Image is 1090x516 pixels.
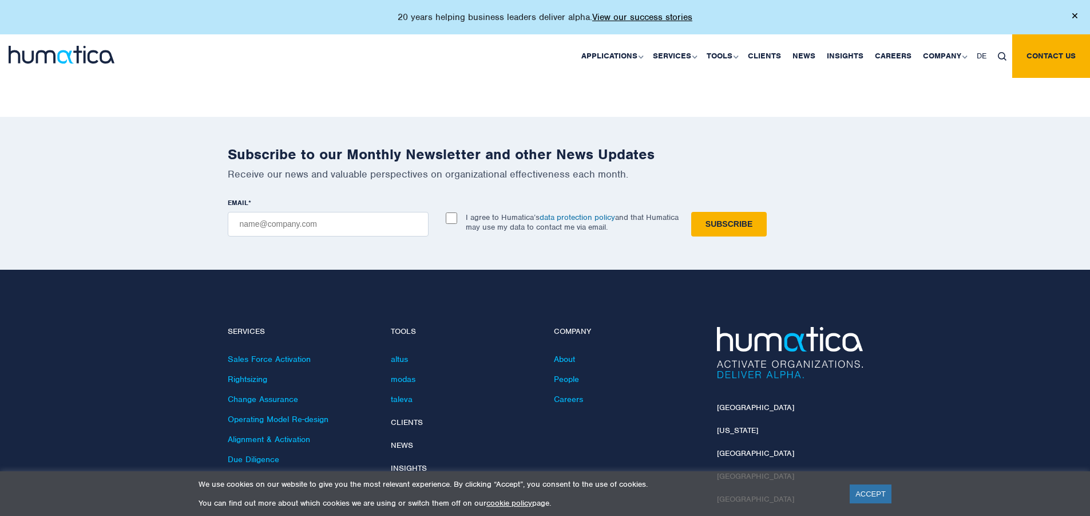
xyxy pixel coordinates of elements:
[466,212,679,232] p: I agree to Humatica’s and that Humatica may use my data to contact me via email.
[391,440,413,450] a: News
[1012,34,1090,78] a: Contact us
[554,354,575,364] a: About
[391,354,408,364] a: altus
[869,34,917,78] a: Careers
[228,354,311,364] a: Sales Force Activation
[850,485,891,503] a: ACCEPT
[228,454,279,464] a: Due Diligence
[228,434,310,444] a: Alignment & Activation
[717,327,863,379] img: Humatica
[228,327,374,337] h4: Services
[199,498,835,508] p: You can find out more about which cookies we are using or switch them off on our page.
[592,11,692,23] a: View our success stories
[391,394,413,404] a: taleva
[199,479,835,489] p: We use cookies on our website to give you the most relevant experience. By clicking “Accept”, you...
[998,52,1006,61] img: search_icon
[821,34,869,78] a: Insights
[647,34,701,78] a: Services
[391,463,427,473] a: Insights
[446,212,457,224] input: I agree to Humatica’sdata protection policyand that Humatica may use my data to contact me via em...
[9,46,114,64] img: logo
[228,145,863,163] h2: Subscribe to our Monthly Newsletter and other News Updates
[228,374,267,384] a: Rightsizing
[691,212,767,237] input: Subscribe
[717,403,794,412] a: [GEOGRAPHIC_DATA]
[391,374,415,384] a: modas
[228,168,863,180] p: Receive our news and valuable perspectives on organizational effectiveness each month.
[540,212,615,222] a: data protection policy
[977,51,986,61] span: DE
[228,212,429,237] input: name@company.com
[701,34,742,78] a: Tools
[228,394,298,404] a: Change Assurance
[486,498,532,508] a: cookie policy
[228,198,248,207] span: EMAIL
[391,327,537,337] h4: Tools
[398,11,692,23] p: 20 years helping business leaders deliver alpha.
[554,327,700,337] h4: Company
[717,448,794,458] a: [GEOGRAPHIC_DATA]
[391,417,423,427] a: Clients
[971,34,992,78] a: DE
[554,374,579,384] a: People
[554,394,583,404] a: Careers
[742,34,787,78] a: Clients
[917,34,971,78] a: Company
[717,426,758,435] a: [US_STATE]
[787,34,821,78] a: News
[576,34,647,78] a: Applications
[228,414,328,424] a: Operating Model Re-design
